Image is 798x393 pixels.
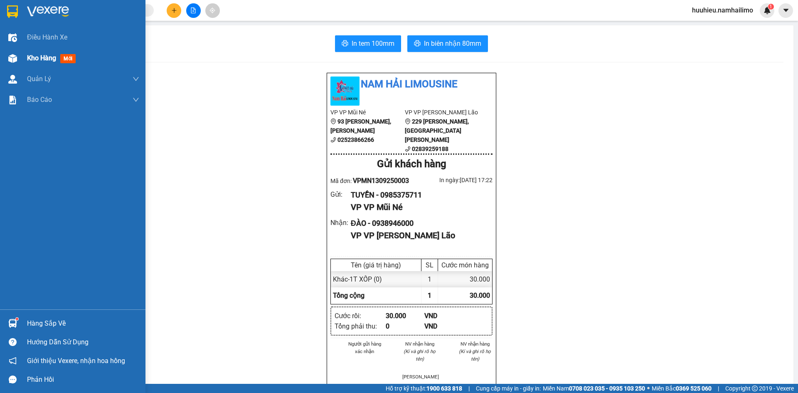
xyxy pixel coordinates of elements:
span: down [133,76,139,82]
li: [PERSON_NAME] [402,373,438,381]
sup: 1 [16,318,18,320]
div: Tổng phải thu : [335,321,386,331]
button: plus [167,3,181,18]
button: printerIn biên nhận 80mm [407,35,488,52]
span: | [468,384,470,393]
span: aim [209,7,215,13]
span: phone [405,146,411,152]
span: VPMN1309250003 [353,177,409,185]
div: In ngày: [DATE] 17:22 [411,175,493,185]
sup: 1 [768,4,774,10]
span: Kho hàng [27,54,56,62]
div: VP VP Mũi Né [351,201,486,214]
span: Khác - 1T XỐP (0) [333,275,382,283]
li: Người gửi hàng xác nhận [347,340,382,355]
span: 30.000 [470,292,490,299]
button: printerIn tem 100mm [335,35,401,52]
span: In tem 100mm [352,38,394,49]
div: TUYỀN - 0985375711 [351,189,486,201]
img: warehouse-icon [8,75,17,84]
div: Tên (giá trị hàng) [333,261,419,269]
li: NV nhận hàng [457,340,493,348]
div: 30.000 [386,311,424,321]
span: Tổng cộng [333,292,365,299]
div: 30.000 [438,271,492,287]
span: Nhận: [71,8,91,17]
span: printer [414,40,421,48]
div: Mã đơn: [330,175,411,186]
div: VP VP [PERSON_NAME] Lão [351,229,486,242]
b: 229 [PERSON_NAME], [GEOGRAPHIC_DATA][PERSON_NAME] [405,118,469,143]
li: Nam Hải Limousine [330,77,493,92]
div: ĐÀO [71,27,138,37]
strong: 0369 525 060 [676,385,712,392]
b: 02523866266 [337,136,374,143]
li: NV nhận hàng [402,340,438,348]
div: Hướng dẫn sử dụng [27,336,139,349]
img: solution-icon [8,96,17,104]
div: Cước món hàng [440,261,490,269]
img: icon-new-feature [764,7,771,14]
span: 1 [428,292,431,299]
div: Nhận : [330,218,351,228]
span: Quản Lý [27,74,51,84]
div: Gửi : [330,189,351,200]
span: Điều hành xe [27,32,67,42]
b: 93 [PERSON_NAME], [PERSON_NAME] [330,118,391,134]
span: | [718,384,719,393]
div: Cước rồi : [335,311,386,321]
strong: 1900 633 818 [426,385,462,392]
div: VND [424,311,463,321]
span: Hỗ trợ kỹ thuật: [386,384,462,393]
span: CR : [6,54,19,63]
span: Miền Nam [543,384,645,393]
div: TUYỀN [7,17,65,27]
div: Hàng sắp về [27,317,139,330]
button: caret-down [778,3,793,18]
span: question-circle [9,338,17,346]
div: ĐÀO - 0938946000 [351,218,486,229]
span: notification [9,357,17,365]
div: 0 [386,321,424,331]
span: environment [405,119,411,124]
span: caret-down [782,7,790,14]
div: VP [PERSON_NAME] [71,7,138,27]
div: 1 [421,271,438,287]
span: printer [342,40,348,48]
span: message [9,376,17,383]
span: file-add [190,7,196,13]
li: VP VP [PERSON_NAME] Lão [405,108,479,117]
span: Cung cấp máy in - giấy in: [476,384,541,393]
button: file-add [186,3,201,18]
div: VND [424,321,463,331]
span: down [133,96,139,103]
span: Gửi: [7,8,20,17]
b: 02839259188 [412,146,448,152]
span: copyright [752,386,758,391]
strong: 0708 023 035 - 0935 103 250 [569,385,645,392]
span: plus [171,7,177,13]
i: (Kí và ghi rõ họ tên) [459,349,491,362]
div: VP Mũi Né [7,7,65,17]
span: Báo cáo [27,94,52,105]
span: In biên nhận 80mm [424,38,481,49]
li: VP VP Mũi Né [330,108,405,117]
span: phone [330,137,336,143]
div: SL [424,261,436,269]
span: Giới thiệu Vexere, nhận hoa hồng [27,356,125,366]
img: logo-vxr [7,5,18,18]
div: 0938946000 [71,37,138,49]
img: warehouse-icon [8,33,17,42]
i: (Kí và ghi rõ họ tên) [404,349,436,362]
img: logo.jpg [330,77,360,106]
img: warehouse-icon [8,54,17,63]
span: environment [330,119,336,124]
span: ⚪️ [647,387,650,390]
div: 30.000 [6,54,66,64]
span: huuhieu.namhailimo [685,5,760,15]
span: 1 [769,4,772,10]
img: warehouse-icon [8,319,17,328]
div: 0985375711 [7,27,65,39]
span: Miền Bắc [652,384,712,393]
div: Phản hồi [27,373,139,386]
